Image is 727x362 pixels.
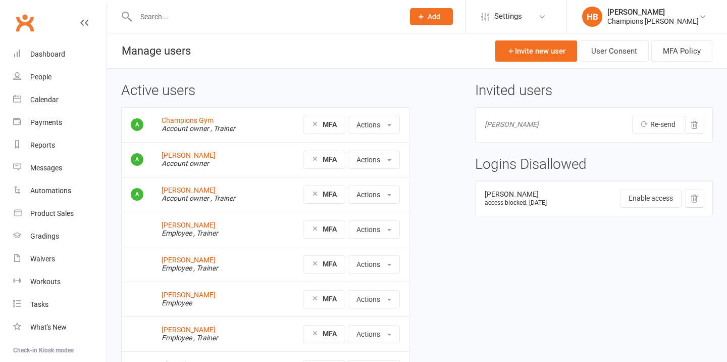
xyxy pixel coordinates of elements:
em: Account owner [162,159,209,167]
a: Gradings [13,225,107,248]
div: Waivers [30,255,55,263]
div: Payments [30,118,62,126]
a: Workouts [13,270,107,293]
strong: MFA [323,155,337,163]
div: Messages [30,164,62,172]
span: [PERSON_NAME] [485,120,539,128]
a: Product Sales [13,202,107,225]
h3: Invited users [475,83,713,99]
input: Search... [133,10,397,24]
a: Champions Gym [162,116,214,124]
strong: MFA [323,225,337,233]
div: Calendar [30,96,59,104]
strong: MFA [323,260,337,268]
em: , Trainer [193,264,218,272]
strong: MFA [323,295,337,303]
button: Enable access [620,190,682,208]
div: [PERSON_NAME] [607,8,699,17]
button: Actions [348,151,400,169]
a: [PERSON_NAME] [162,256,216,264]
button: MFA Policy [651,40,712,62]
a: [PERSON_NAME] [162,326,216,334]
button: Actions [348,116,400,134]
div: HB [582,7,602,27]
div: Reports [30,141,55,149]
div: Tasks [30,300,48,308]
div: [PERSON_NAME] [485,191,571,198]
a: User Consent [580,40,649,62]
button: Actions [348,255,400,274]
a: People [13,66,107,88]
em: , Trainer [211,124,235,132]
a: Dashboard [13,43,107,66]
a: Automations [13,179,107,202]
em: , Trainer [193,229,218,237]
div: Dashboard [30,50,65,58]
a: Clubworx [12,10,37,35]
a: Waivers [13,248,107,270]
a: Payments [13,111,107,134]
strong: MFA [323,120,337,128]
em: Employee [162,264,192,272]
div: Gradings [30,232,59,240]
button: Add [410,8,453,25]
em: , Trainer [193,334,218,342]
button: Actions [348,325,400,343]
a: Tasks [13,293,107,316]
a: Calendar [13,88,107,111]
a: Invite new user [495,40,577,62]
div: Workouts [30,278,61,286]
div: People [30,73,51,81]
a: [PERSON_NAME] [162,186,216,194]
strong: MFA [323,190,337,198]
em: Account owner [162,124,209,132]
a: [PERSON_NAME] [162,151,216,159]
a: What's New [13,316,107,339]
small: access blocked: [DATE] [485,199,547,206]
em: Employee [162,334,192,342]
button: Actions [348,186,400,204]
strong: MFA [323,330,337,338]
span: Settings [494,5,522,28]
div: Product Sales [30,209,74,217]
button: Actions [348,220,400,239]
em: , Trainer [211,194,235,202]
div: Automations [30,187,71,195]
h3: Active users [121,83,409,99]
div: What's New [30,323,67,331]
a: Messages [13,157,107,179]
em: Account owner [162,194,209,202]
em: Employee [162,299,192,307]
div: Champions [PERSON_NAME] [607,17,699,26]
h1: Manage users [107,33,191,68]
a: [PERSON_NAME] [162,221,216,229]
em: Employee [162,229,192,237]
a: [PERSON_NAME] [162,291,216,299]
span: Add [428,13,440,21]
a: Reports [13,134,107,157]
a: Re-send [632,116,684,134]
button: Actions [348,290,400,308]
h3: Logins Disallowed [475,157,713,172]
